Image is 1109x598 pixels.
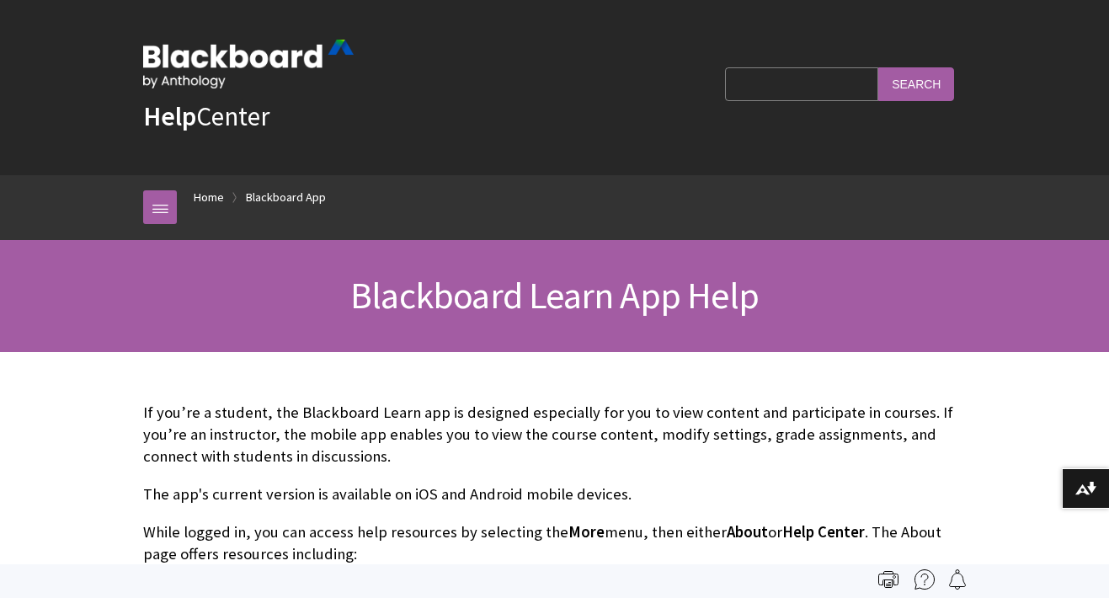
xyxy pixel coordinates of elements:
p: The app's current version is available on iOS and Android mobile devices. [143,483,966,505]
p: If you’re a student, the Blackboard Learn app is designed especially for you to view content and ... [143,402,966,468]
span: Help Center [782,522,865,542]
span: Blackboard Learn App Help [350,272,759,318]
p: While logged in, you can access help resources by selecting the menu, then either or . The About ... [143,521,966,565]
span: More [568,522,605,542]
img: Blackboard by Anthology [143,40,354,88]
a: Home [194,187,224,208]
a: Blackboard App [246,187,326,208]
a: HelpCenter [143,99,269,133]
img: More help [914,569,935,590]
strong: Help [143,99,196,133]
span: About [727,522,768,542]
img: Follow this page [947,569,968,590]
img: Print [878,569,898,590]
input: Search [878,67,954,100]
